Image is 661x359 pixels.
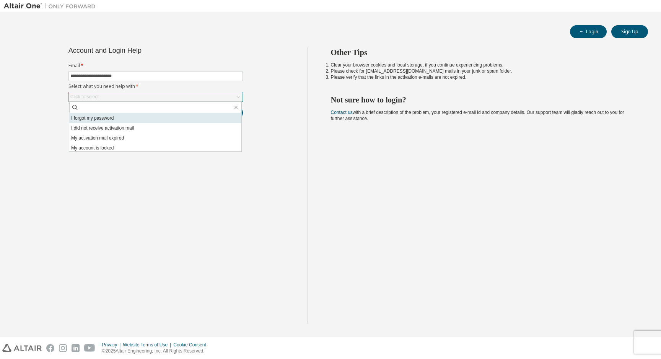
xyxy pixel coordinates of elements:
[59,344,67,352] img: instagram.svg
[68,63,243,69] label: Email
[331,47,635,57] h2: Other Tips
[173,342,210,348] div: Cookie Consent
[102,348,211,354] p: © 2025 Altair Engineering, Inc. All Rights Reserved.
[69,113,241,123] li: I forgot my password
[84,344,95,352] img: youtube.svg
[331,68,635,74] li: Please check for [EMAIL_ADDRESS][DOMAIN_NAME] mails in your junk or spam folder.
[70,94,99,100] div: Click to select
[570,25,607,38] button: Login
[102,342,123,348] div: Privacy
[69,92,243,101] div: Click to select
[331,74,635,80] li: Please verify that the links in the activation e-mails are not expired.
[4,2,99,10] img: Altair One
[331,95,635,105] h2: Not sure how to login?
[68,47,208,54] div: Account and Login Help
[2,344,42,352] img: altair_logo.svg
[611,25,648,38] button: Sign Up
[331,62,635,68] li: Clear your browser cookies and local storage, if you continue experiencing problems.
[123,342,173,348] div: Website Terms of Use
[46,344,54,352] img: facebook.svg
[331,110,624,121] span: with a brief description of the problem, your registered e-mail id and company details. Our suppo...
[331,110,353,115] a: Contact us
[72,344,80,352] img: linkedin.svg
[68,83,243,89] label: Select what you need help with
